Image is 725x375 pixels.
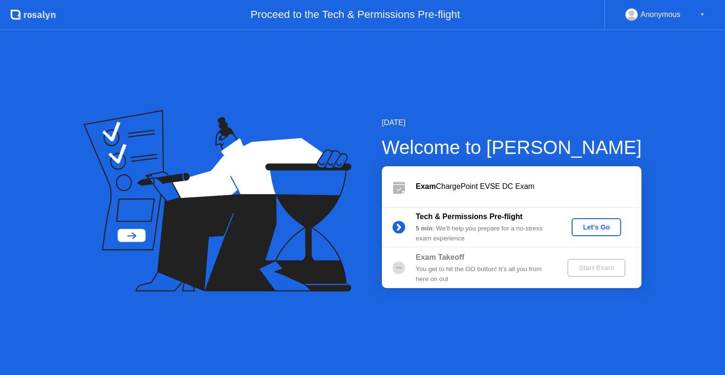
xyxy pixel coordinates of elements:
button: Start Exam [567,259,625,277]
div: You get to hit the GO button! It’s all you from here on out [416,264,552,284]
div: Let's Go [575,223,617,231]
div: Welcome to [PERSON_NAME] [382,133,642,162]
button: Let's Go [572,218,621,236]
b: Exam [416,182,436,190]
div: Anonymous [641,9,681,21]
b: Exam Takeoff [416,253,464,261]
div: Start Exam [571,264,622,272]
b: Tech & Permissions Pre-flight [416,213,523,221]
div: ▼ [700,9,705,21]
div: ChargePoint EVSE DC Exam [416,181,641,192]
div: : We’ll help you prepare for a no-stress exam experience [416,224,552,243]
div: [DATE] [382,117,642,128]
b: 5 min [416,225,433,232]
